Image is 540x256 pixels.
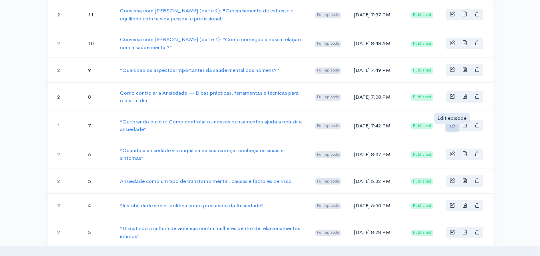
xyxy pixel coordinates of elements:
span: Full episode [315,12,341,18]
span: Full episode [315,203,341,209]
div: Basic example [446,175,483,187]
td: 10 [82,29,114,58]
span: Full episode [315,67,341,74]
td: [DATE] 7:49 PM [347,58,405,83]
td: 9 [82,58,114,83]
td: [DATE] 7:08 PM [347,82,405,111]
td: [DATE] 8:28 PM [347,218,405,247]
span: Published [411,41,433,47]
a: “Instabilidade sócio-política como precursora da Ansiedade” [120,202,263,209]
a: Como controlar a Ansiedade — Dicas prácticas, ferramentas e técnicas para o dia-a-dia [120,89,299,104]
span: Full episode [315,41,341,47]
td: 4 [82,193,114,218]
div: Basic example [446,38,483,49]
td: 1 [48,111,82,140]
td: 2 [48,193,82,218]
td: [DATE] 6:50 PM [347,193,405,218]
span: Published [411,94,433,100]
span: Published [411,12,433,18]
td: 2 [48,29,82,58]
div: Edit episode [434,113,470,124]
td: [DATE] 8:37 PM [347,140,405,169]
div: Basic example [446,200,483,212]
td: 6 [82,140,114,169]
td: 2 [48,218,82,247]
span: Full episode [315,230,341,236]
td: 8 [82,82,114,111]
td: 2 [48,169,82,193]
div: Basic example [446,227,483,238]
a: “Discutindo a cultura de violência contra mulheres dentro de relacionamentos íntimos” [120,225,300,240]
td: 11 [82,0,114,29]
span: Full episode [315,94,341,100]
span: Published [411,123,433,129]
a: “Quando a ansiedade vira inquilina da sua cabeça: conheça os sinais e sintomas” [120,147,283,162]
td: 5 [82,169,114,193]
td: 7 [82,111,114,140]
div: Basic example [446,149,483,160]
a: Conversa com [PERSON_NAME] (parte 1): “Como começou a nossa relação com a saúde mental?” [120,36,301,51]
a: Conversa com [PERSON_NAME] (parte 2): "Gerenciamento de estresse e equilíbrio entre a vida pessoa... [120,7,293,22]
td: [DATE] 5:32 PM [347,169,405,193]
td: 2 [48,82,82,111]
td: [DATE] 8:48 AM [347,29,405,58]
span: Published [411,230,433,236]
td: 2 [48,140,82,169]
div: Basic example [446,64,483,76]
td: [DATE] 7:42 PM [347,111,405,140]
span: Published [411,178,433,185]
td: 2 [48,0,82,29]
span: Published [411,203,433,209]
span: Full episode [315,151,341,158]
span: Published [411,151,433,158]
td: [DATE] 7:57 PM [347,0,405,29]
span: Published [411,67,433,74]
span: Full episode [315,178,341,185]
a: “Quebrando o ciclo: Como controlar os nossos pensamentos ajuda a reduzir a ansiedade” [120,118,302,133]
span: Full episode [315,123,341,129]
div: Basic example [446,91,483,103]
a: Ansiedade como um tipo de transtorno mental: causas e factores de risco [120,178,292,185]
div: Basic example [446,9,483,20]
td: 2 [48,58,82,83]
a: “Quais são os aspectos importantes da saúde mental dos homens?” [120,67,279,73]
td: 3 [82,218,114,247]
